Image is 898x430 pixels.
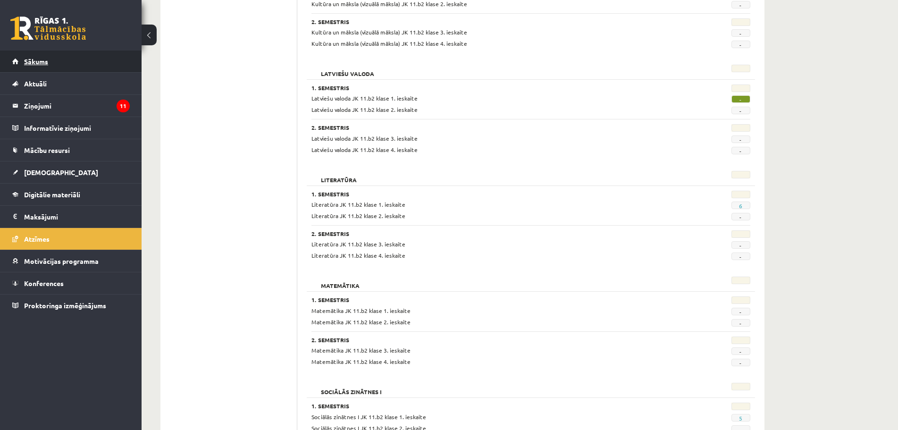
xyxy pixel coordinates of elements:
span: Latviešu valoda JK 11.b2 klase 2. ieskaite [311,106,418,113]
span: - [731,29,750,37]
h3: 1. Semestris [311,191,675,197]
h3: 1. Semestris [311,296,675,303]
h2: Matemātika [311,277,369,286]
span: Matemātika JK 11.b2 klase 1. ieskaite [311,307,411,314]
a: Aktuāli [12,73,130,94]
span: - [731,107,750,114]
span: Literatūra JK 11.b2 klase 3. ieskaite [311,240,405,248]
span: Literatūra JK 11.b2 klase 4. ieskaite [311,252,405,259]
a: Digitālie materiāli [12,184,130,205]
span: [DEMOGRAPHIC_DATA] [24,168,98,177]
h2: Literatūra [311,171,366,180]
a: 6 [739,202,742,210]
h3: 1. Semestris [311,403,675,409]
span: - [731,319,750,327]
h3: 2. Semestris [311,230,675,237]
span: Konferences [24,279,64,287]
span: Mācību resursi [24,146,70,154]
span: - [731,95,750,103]
span: Literatūra JK 11.b2 klase 1. ieskaite [311,201,405,208]
span: - [731,147,750,154]
h3: 2. Semestris [311,124,675,131]
span: - [731,359,750,366]
span: - [731,253,750,260]
span: Literatūra JK 11.b2 klase 2. ieskaite [311,212,405,219]
a: Atzīmes [12,228,130,250]
span: Latviešu valoda JK 11.b2 klase 3. ieskaite [311,135,418,142]
span: Sākums [24,57,48,66]
span: - [731,347,750,355]
a: Rīgas 1. Tālmācības vidusskola [10,17,86,40]
h3: 2. Semestris [311,337,675,343]
span: - [731,1,750,8]
span: - [731,241,750,249]
span: - [731,135,750,143]
a: Sākums [12,51,130,72]
legend: Informatīvie ziņojumi [24,117,130,139]
span: Matemātika JK 11.b2 klase 3. ieskaite [311,346,411,354]
a: Maksājumi [12,206,130,228]
a: 5 [739,414,742,422]
span: Sociālās zinātnes I JK 11.b2 klase 1. ieskaite [311,413,426,421]
a: Ziņojumi11 [12,95,130,117]
a: Informatīvie ziņojumi [12,117,130,139]
h2: Sociālās zinātnes I [311,383,391,392]
span: Kultūra un māksla (vizuālā māksla) JK 11.b2 klase 3. ieskaite [311,28,467,36]
span: Proktoringa izmēģinājums [24,301,106,310]
span: - [731,308,750,315]
span: - [731,213,750,220]
a: Mācību resursi [12,139,130,161]
h2: Latviešu valoda [311,65,384,74]
legend: Ziņojumi [24,95,130,117]
span: Atzīmes [24,235,50,243]
span: Latviešu valoda JK 11.b2 klase 4. ieskaite [311,146,418,153]
span: Kultūra un māksla (vizuālā māksla) JK 11.b2 klase 4. ieskaite [311,40,467,47]
a: [DEMOGRAPHIC_DATA] [12,161,130,183]
span: Matemātika JK 11.b2 klase 2. ieskaite [311,318,411,326]
span: Digitālie materiāli [24,190,80,199]
span: Aktuāli [24,79,47,88]
i: 11 [117,100,130,112]
a: Proktoringa izmēģinājums [12,295,130,316]
span: - [731,41,750,48]
h3: 1. Semestris [311,84,675,91]
h3: 2. Semestris [311,18,675,25]
span: Matemātika JK 11.b2 klase 4. ieskaite [311,358,411,365]
span: Latviešu valoda JK 11.b2 klase 1. ieskaite [311,94,418,102]
span: Motivācijas programma [24,257,99,265]
legend: Maksājumi [24,206,130,228]
a: Motivācijas programma [12,250,130,272]
a: Konferences [12,272,130,294]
